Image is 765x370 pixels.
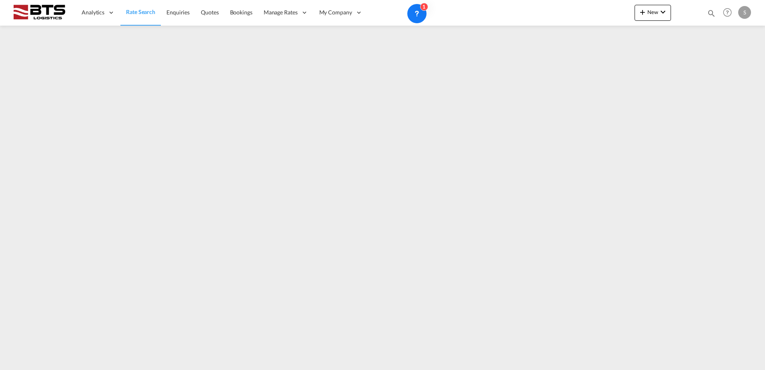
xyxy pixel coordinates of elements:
[264,8,298,16] span: Manage Rates
[738,6,751,19] div: S
[707,9,716,18] md-icon: icon-magnify
[707,9,716,21] div: icon-magnify
[201,9,218,16] span: Quotes
[721,6,734,19] span: Help
[658,7,668,17] md-icon: icon-chevron-down
[319,8,352,16] span: My Company
[82,8,104,16] span: Analytics
[126,8,155,15] span: Rate Search
[638,9,668,15] span: New
[635,5,671,21] button: icon-plus 400-fgNewicon-chevron-down
[230,9,252,16] span: Bookings
[166,9,190,16] span: Enquiries
[12,4,66,22] img: cdcc71d0be7811ed9adfbf939d2aa0e8.png
[638,7,647,17] md-icon: icon-plus 400-fg
[721,6,738,20] div: Help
